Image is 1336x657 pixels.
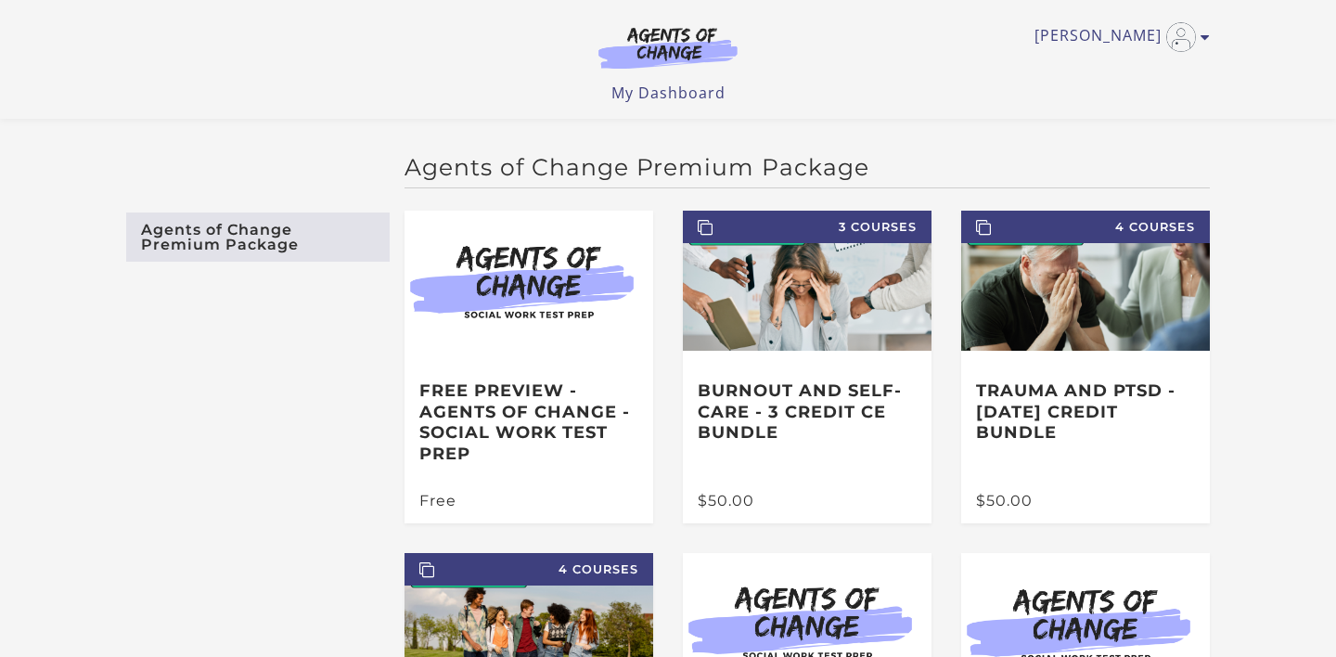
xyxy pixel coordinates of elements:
[579,26,757,69] img: Agents of Change Logo
[405,553,653,586] span: 4 Courses
[405,211,653,523] a: Free Preview - Agents of Change - Social Work Test Prep Free
[961,211,1210,523] a: 4 Courses Trauma and PTSD - [DATE] Credit Bundle $50.00
[683,211,931,523] a: 3 Courses Burnout and Self-Care - 3 Credit CE Bundle $50.00
[405,153,1210,181] h2: Agents of Change Premium Package
[976,494,1195,509] div: $50.00
[976,380,1195,444] h3: Trauma and PTSD - [DATE] Credit Bundle
[683,211,931,243] span: 3 Courses
[419,494,638,509] div: Free
[698,380,917,444] h3: Burnout and Self-Care - 3 Credit CE Bundle
[419,380,638,464] h3: Free Preview - Agents of Change - Social Work Test Prep
[1034,22,1201,52] a: Toggle menu
[126,213,390,262] a: Agents of Change Premium Package
[611,83,726,103] a: My Dashboard
[961,211,1210,243] span: 4 Courses
[698,494,917,509] div: $50.00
